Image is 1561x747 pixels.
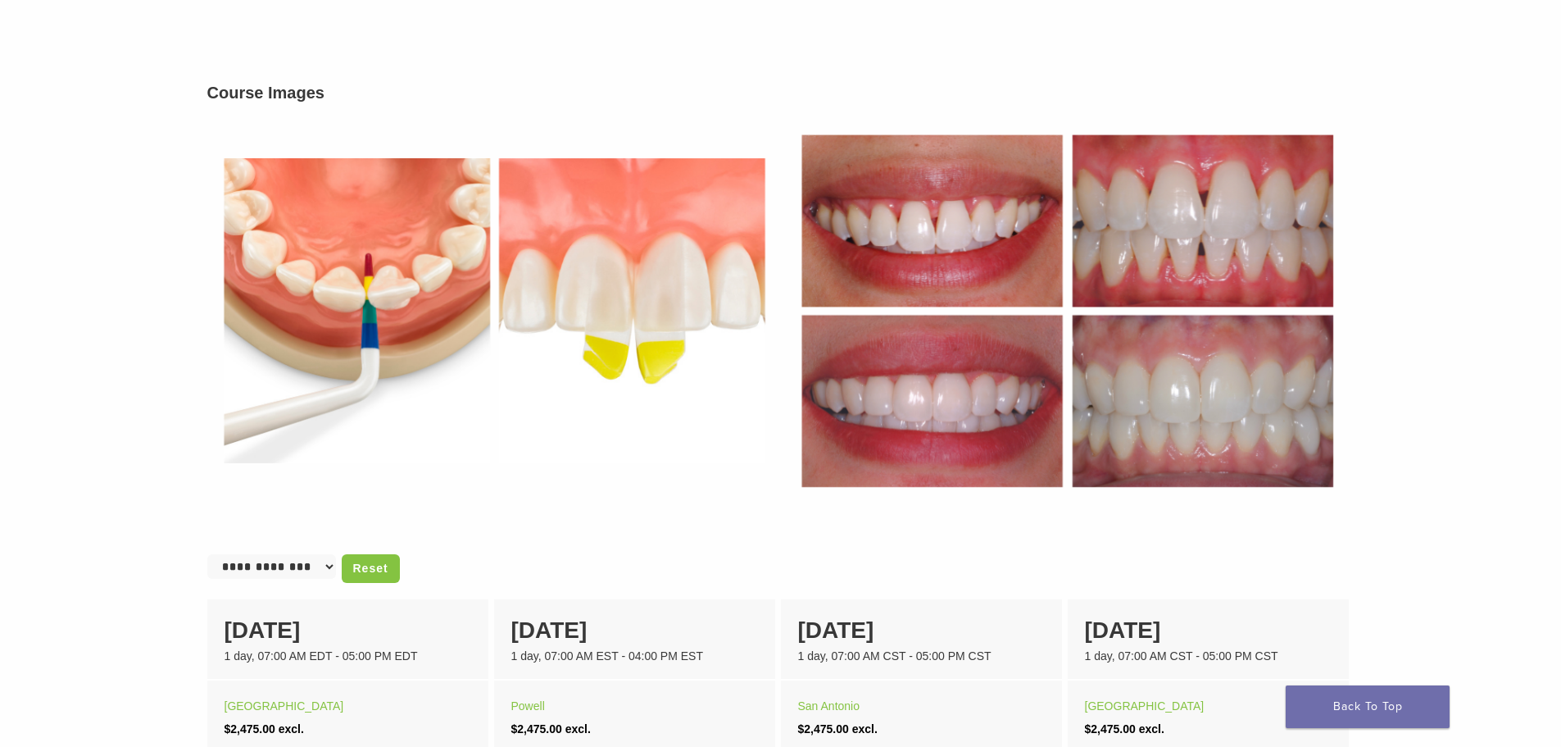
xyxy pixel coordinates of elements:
[1286,686,1450,728] a: Back To Top
[798,722,849,736] span: $2,475.00
[279,722,304,736] span: excl.
[1085,722,1136,736] span: $2,475.00
[225,699,344,713] a: [GEOGRAPHIC_DATA]
[798,613,1045,648] div: [DATE]
[207,80,1355,105] h3: Course Images
[1085,648,1332,665] div: 1 day, 07:00 AM CST - 05:00 PM CST
[852,722,878,736] span: excl.
[1085,699,1205,713] a: [GEOGRAPHIC_DATA]
[511,648,758,665] div: 1 day, 07:00 AM EST - 04:00 PM EST
[565,722,591,736] span: excl.
[1139,722,1164,736] span: excl.
[225,722,275,736] span: $2,475.00
[798,648,1045,665] div: 1 day, 07:00 AM CST - 05:00 PM CST
[798,699,860,713] a: San Antonio
[511,722,562,736] span: $2,475.00
[511,699,545,713] a: Powell
[225,648,471,665] div: 1 day, 07:00 AM EDT - 05:00 PM EDT
[511,613,758,648] div: [DATE]
[225,613,471,648] div: [DATE]
[342,554,400,583] a: Reset
[1085,613,1332,648] div: [DATE]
